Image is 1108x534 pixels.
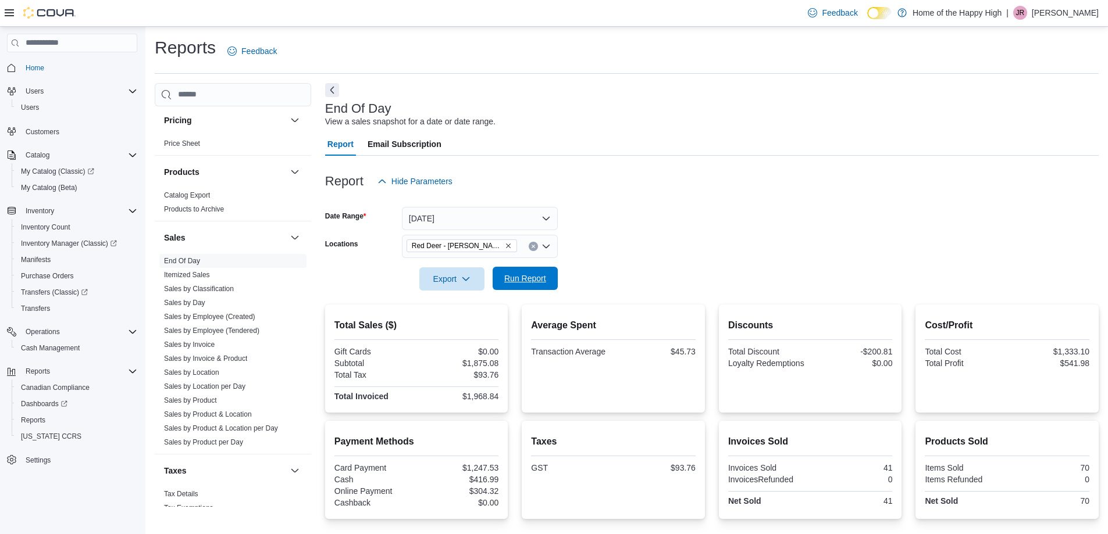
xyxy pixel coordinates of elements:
[728,463,808,472] div: Invoices Sold
[155,36,216,59] h1: Reports
[16,285,137,299] span: Transfers (Classic)
[16,397,137,411] span: Dashboards
[16,181,137,195] span: My Catalog (Beta)
[12,99,142,116] button: Users
[2,147,142,163] button: Catalog
[155,254,311,454] div: Sales
[26,127,59,137] span: Customers
[21,255,51,264] span: Manifests
[288,464,302,478] button: Taxes
[1032,6,1099,20] p: [PERSON_NAME]
[164,285,234,293] a: Sales by Classification
[1006,6,1009,20] p: |
[21,84,137,98] span: Users
[16,429,86,443] a: [US_STATE] CCRS
[164,438,243,446] a: Sales by Product per Day
[12,268,142,284] button: Purchase Orders
[164,410,252,418] a: Sales by Product & Location
[334,347,414,356] div: Gift Cards
[164,424,278,432] a: Sales by Product & Location per Day
[164,503,213,513] span: Tax Exemptions
[325,83,339,97] button: Next
[16,164,137,178] span: My Catalog (Classic)
[325,102,391,116] h3: End Of Day
[531,318,696,332] h2: Average Spent
[164,271,210,279] a: Itemized Sales
[2,123,142,139] button: Customers
[21,343,80,353] span: Cash Management
[164,504,213,512] a: Tax Exemptions
[1010,463,1089,472] div: 70
[164,298,205,307] span: Sales by Day
[164,382,245,391] span: Sales by Location per Day
[164,256,200,266] span: End Of Day
[419,347,498,356] div: $0.00
[391,175,453,187] span: Hide Parameters
[325,116,496,128] div: View a sales snapshot for a date or date range.
[21,304,50,313] span: Transfers
[12,180,142,196] button: My Catalog (Beta)
[616,463,696,472] div: $93.76
[21,103,39,112] span: Users
[12,163,142,180] a: My Catalog (Classic)
[419,370,498,379] div: $93.76
[16,429,137,443] span: Washington CCRS
[925,496,958,506] strong: Net Sold
[12,300,142,317] button: Transfers
[16,236,122,250] a: Inventory Manager (Classic)
[23,7,76,19] img: Cova
[21,125,64,139] a: Customers
[1010,475,1089,484] div: 0
[21,288,88,297] span: Transfers (Classic)
[21,453,137,467] span: Settings
[164,114,286,126] button: Pricing
[155,487,311,519] div: Taxes
[164,341,215,349] a: Sales by Invoice
[419,486,498,496] div: $304.32
[21,364,55,378] button: Reports
[2,363,142,379] button: Reports
[21,271,74,281] span: Purchase Orders
[16,413,50,427] a: Reports
[164,139,200,148] span: Price Sheet
[16,341,84,355] a: Cash Management
[21,325,65,339] button: Operations
[155,137,311,155] div: Pricing
[728,347,808,356] div: Total Discount
[164,368,219,377] span: Sales by Location
[26,63,44,73] span: Home
[12,428,142,445] button: [US_STATE] CCRS
[728,496,761,506] strong: Net Sold
[21,223,70,232] span: Inventory Count
[334,486,414,496] div: Online Payment
[531,463,611,472] div: GST
[334,359,414,368] div: Subtotal
[728,359,808,368] div: Loyalty Redemptions
[12,284,142,300] a: Transfers (Classic)
[541,242,551,251] button: Open list of options
[26,206,54,216] span: Inventory
[334,463,414,472] div: Card Payment
[813,463,892,472] div: 41
[164,191,210,200] span: Catalog Export
[21,124,137,138] span: Customers
[164,489,198,499] span: Tax Details
[925,463,1004,472] div: Items Sold
[334,435,499,449] h2: Payment Methods
[16,253,55,267] a: Manifests
[164,465,286,476] button: Taxes
[531,347,611,356] div: Transaction Average
[867,19,868,20] span: Dark Mode
[288,113,302,127] button: Pricing
[164,114,191,126] h3: Pricing
[164,166,199,178] h3: Products
[1010,359,1089,368] div: $541.98
[419,392,498,401] div: $1,968.84
[2,83,142,99] button: Users
[1013,6,1027,20] div: Jeremy Russell
[2,59,142,76] button: Home
[288,231,302,245] button: Sales
[164,354,247,363] span: Sales by Invoice & Product
[728,318,893,332] h2: Discounts
[12,340,142,356] button: Cash Management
